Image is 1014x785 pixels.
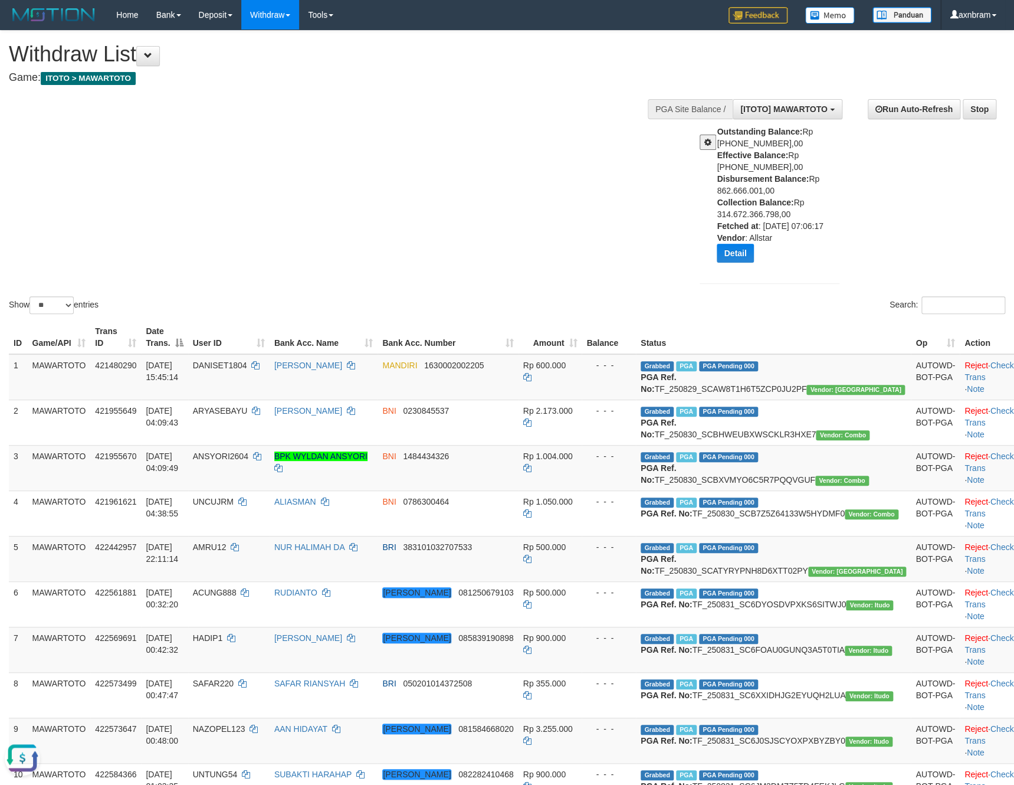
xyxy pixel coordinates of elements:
div: - - - [586,405,631,417]
a: AAN HIDAYAT [274,724,327,734]
label: Search: [890,296,1005,314]
span: 421955649 [95,406,136,416]
td: AUTOWD-BOT-PGA [911,627,960,672]
th: Op: activate to sort column ascending [911,320,960,354]
div: Rp [PHONE_NUMBER],00 Rp [PHONE_NUMBER],00 Rp 862.666.001,00 Rp 314.672.366.798,00 : [DATE] 07:06:... [717,126,848,272]
a: [PERSON_NAME] [274,406,342,416]
span: [DATE] 04:38:55 [146,497,178,518]
span: Grabbed [641,543,674,553]
a: Check Trans [964,588,1013,609]
span: 422573499 [95,679,136,688]
span: Vendor URL: https://secure11.1velocity.biz [815,476,869,486]
div: - - - [586,359,631,371]
span: PGA Pending [699,498,758,508]
th: Bank Acc. Number: activate to sort column ascending [378,320,518,354]
span: ANSYORI2604 [193,452,248,461]
span: Vendor URL: https://secure10.1velocity.biz [808,567,907,577]
td: MAWARTOTO [28,718,91,763]
td: 2 [9,400,28,445]
a: Check Trans [964,452,1013,473]
th: Amount: activate to sort column ascending [519,320,582,354]
a: NUR HALIMAH DA [274,542,344,552]
span: Copy 1630002002205 to clipboard [424,361,484,370]
td: AUTOWD-BOT-PGA [911,718,960,763]
span: 421480290 [95,361,136,370]
span: Marked by axnmarianovi [676,361,697,371]
span: [DATE] 00:47:47 [146,679,178,700]
td: MAWARTOTO [28,445,91,490]
td: 6 [9,581,28,627]
a: Reject [964,588,988,597]
span: PGA Pending [699,543,758,553]
select: Showentries [29,296,74,314]
a: Check Trans [964,724,1013,745]
span: Marked by axnriski [676,679,697,689]
span: 422573647 [95,724,136,734]
th: Date Trans.: activate to sort column descending [141,320,188,354]
td: TF_250831_SC6FOAU0GUNQ3A5T0TIA [636,627,911,672]
span: Marked by axnjistel [676,407,697,417]
a: Reject [964,361,988,370]
div: - - - [586,632,631,644]
span: Copy 1484434326 to clipboard [403,452,449,461]
span: Grabbed [641,407,674,417]
td: AUTOWD-BOT-PGA [911,581,960,627]
span: Copy 0230845537 to clipboard [403,406,449,416]
span: PGA Pending [699,452,758,462]
th: Bank Acc. Name: activate to sort column ascending [270,320,378,354]
td: MAWARTOTO [28,672,91,718]
span: [DATE] 00:42:32 [146,633,178,655]
span: PGA Pending [699,634,758,644]
a: Reject [964,542,988,552]
a: Reject [964,406,988,416]
em: [PERSON_NAME] [382,724,451,734]
a: Check Trans [964,679,1013,700]
b: PGA Ref. No: [641,554,676,575]
b: PGA Ref. No: [641,691,692,700]
span: Vendor URL: https://secure11.1velocity.biz [816,430,869,440]
span: ARYASEBAYU [193,406,248,416]
th: User ID: activate to sort column ascending [188,320,270,354]
th: Balance [582,320,636,354]
th: ID [9,320,28,354]
img: panduan.png [872,7,931,23]
td: 5 [9,536,28,581]
span: ACUNG888 [193,588,237,597]
img: Button%20Memo.svg [805,7,855,24]
td: 9 [9,718,28,763]
a: Note [967,748,985,757]
td: AUTOWD-BOT-PGA [911,445,960,490]
div: - - - [586,678,631,689]
a: Note [967,611,985,621]
span: UNTUNG54 [193,770,237,779]
a: [PERSON_NAME] [274,361,342,370]
div: - - - [586,768,631,780]
th: Trans ID: activate to sort column ascending [90,320,141,354]
span: Marked by axnjistel [676,588,697,598]
td: AUTOWD-BOT-PGA [911,672,960,718]
a: Check Trans [964,633,1013,655]
span: Rp 900.000 [523,633,566,643]
span: Copy 050201014372508 to clipboard [403,679,472,688]
button: [ITOTO] MAWARTOTO [733,99,842,119]
a: Reject [964,679,988,688]
span: Marked by axnriski [676,543,697,553]
span: Grabbed [641,770,674,780]
td: 7 [9,627,28,672]
h4: Game: [9,72,664,84]
td: TF_250830_SCB7Z5Z64133W5HYDMF0 [636,490,911,536]
span: Rp 3.255.000 [523,724,573,734]
td: 3 [9,445,28,490]
span: Marked by axnjistel [676,725,697,735]
a: Note [967,657,985,666]
div: - - - [586,587,631,598]
em: [PERSON_NAME] [382,769,451,780]
td: AUTOWD-BOT-PGA [911,536,960,581]
span: Vendor URL: https://secure6.1velocity.biz [845,737,892,747]
span: 421961621 [95,497,136,506]
span: BRI [382,542,396,552]
a: Check Trans [964,542,1013,564]
em: [PERSON_NAME] [382,633,451,643]
span: NAZOPEL123 [193,724,245,734]
span: [DATE] 04:09:43 [146,406,178,427]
